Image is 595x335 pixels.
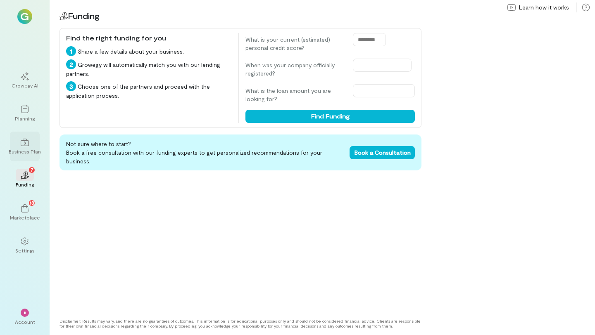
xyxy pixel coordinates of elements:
div: Settings [15,247,35,254]
div: Planning [15,115,35,122]
div: Marketplace [10,214,40,221]
div: Funding [16,181,34,188]
label: What is the loan amount you are looking for? [245,87,345,103]
button: Book a Consultation [350,146,415,159]
span: Book a Consultation [355,149,411,156]
div: 3 [66,81,76,91]
span: Learn how it works [519,3,569,12]
div: Growegy AI [12,82,38,89]
span: Funding [68,11,100,21]
a: Planning [10,99,40,128]
button: Find Funding [245,110,415,123]
div: Not sure where to start? Book a free consultation with our funding experts to get personalized re... [59,134,421,170]
div: Share a few details about your business. [66,46,232,56]
div: Disclaimer: Results may vary, and there are no guarantees of outcomes. This information is for ed... [59,318,421,328]
a: Funding [10,165,40,194]
span: 7 [31,166,33,173]
a: Growegy AI [10,66,40,95]
span: 13 [30,199,34,206]
a: Marketplace [10,198,40,227]
div: Choose one of the partners and proceed with the application process. [66,81,232,100]
div: 2 [66,59,76,69]
label: When was your company officially registered? [245,61,345,78]
div: Business Plan [9,148,41,155]
div: 1 [66,46,76,56]
div: Growegy will automatically match you with our lending partners. [66,59,232,78]
a: Business Plan [10,132,40,161]
div: *Account [10,302,40,332]
div: Account [15,318,35,325]
label: What is your current (estimated) personal credit score? [245,35,345,52]
a: Settings [10,231,40,260]
div: Find the right funding for you [66,33,232,43]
